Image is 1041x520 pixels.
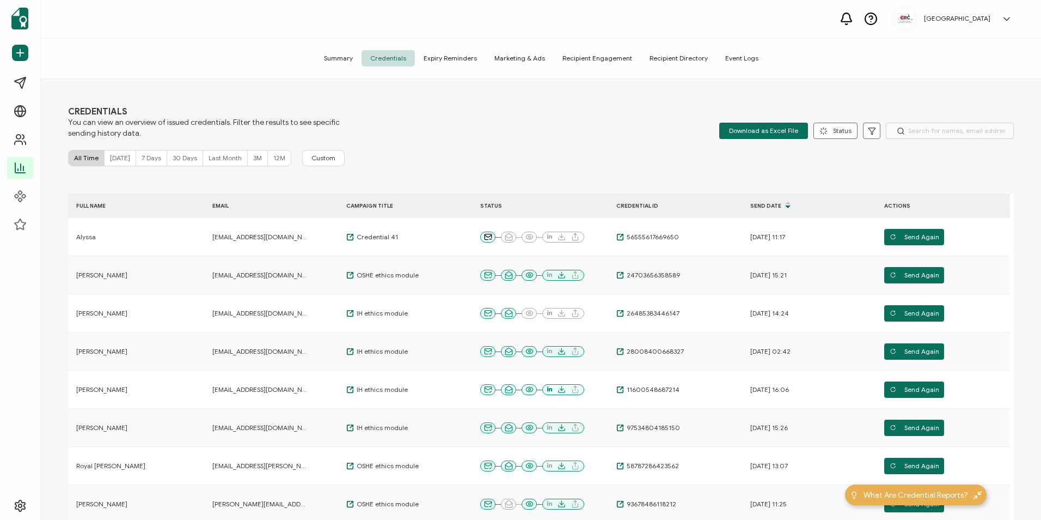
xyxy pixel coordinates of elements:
span: [PERSON_NAME] [76,271,127,280]
span: Last Month [209,154,242,162]
span: Send Again [890,229,939,245]
span: [PERSON_NAME] [76,424,127,432]
span: [EMAIL_ADDRESS][DOMAIN_NAME] [212,271,308,280]
button: Custom [302,150,345,166]
div: CAMPAIGN TITLE [338,199,447,212]
span: Send Again [890,458,939,474]
button: Send Again [884,458,944,474]
div: STATUS [472,199,608,212]
span: 93678486118212 [624,500,676,509]
span: Summary [315,50,362,66]
span: [PERSON_NAME][EMAIL_ADDRESS][PERSON_NAME][DOMAIN_NAME] [212,500,308,509]
span: You can view an overview of issued credentials. Filter the results to see specific sending histor... [68,117,340,139]
button: Send Again [884,343,944,360]
span: Recipient Engagement [554,50,641,66]
span: 26485383446147 [624,309,679,318]
span: Send Again [890,382,939,398]
div: CREDENTIAL ID [608,199,717,212]
img: minimize-icon.svg [973,491,982,499]
span: Send Again [890,267,939,283]
span: 56555617669650 [624,233,679,241]
span: [DATE] 13:07 [750,462,788,470]
span: [PERSON_NAME] [76,309,127,318]
span: IH ethics module [354,347,408,356]
a: 26485383446147 [616,309,679,318]
span: [EMAIL_ADDRESS][DOMAIN_NAME] [212,309,308,318]
span: [DATE] 11:25 [750,500,787,509]
div: EMAIL [204,199,313,212]
span: Alyssa [76,233,96,241]
span: [DATE] 16:06 [750,385,789,394]
button: Status [813,123,858,139]
button: Send Again [884,420,944,436]
span: Credentials [362,50,415,66]
h5: [GEOGRAPHIC_DATA] [924,15,990,22]
a: 11600548687214 [616,385,679,394]
span: [EMAIL_ADDRESS][DOMAIN_NAME] [212,424,308,432]
span: OSHE ethics module [354,271,419,280]
span: 3M [253,154,262,162]
span: Send Again [890,420,939,436]
span: [EMAIL_ADDRESS][DOMAIN_NAME] [212,347,308,356]
span: [DATE] [110,154,130,162]
span: [PERSON_NAME] [76,347,127,356]
button: Send Again [884,229,944,245]
button: Send Again [884,305,944,322]
div: Send Date [742,196,851,215]
span: [PERSON_NAME] [76,500,127,509]
span: 28008400668327 [624,347,684,356]
div: FULL NAME [68,199,177,212]
button: Download as Excel File [719,123,808,139]
span: Credential 41 [354,233,398,241]
span: 97534804185150 [624,424,680,432]
span: All Time [74,154,99,162]
span: Recipient Directory [641,50,717,66]
img: sertifier-logomark-colored.svg [11,8,28,29]
span: Send Again [890,305,939,322]
span: [PERSON_NAME] [76,385,127,394]
span: [EMAIL_ADDRESS][DOMAIN_NAME] [212,233,308,241]
span: 11600548687214 [624,385,679,394]
span: Royal [PERSON_NAME] [76,462,145,470]
a: 93678486118212 [616,500,676,509]
a: 28008400668327 [616,347,684,356]
iframe: Chat Widget [987,468,1041,520]
a: 24703656358589 [616,271,680,280]
span: 58787286423562 [624,462,679,470]
span: 24703656358589 [624,271,680,280]
span: IH ethics module [354,385,408,394]
img: f422738f-0422-4413-8966-d729465f66c9.jpg [897,11,913,27]
span: IH ethics module [354,309,408,318]
span: [EMAIL_ADDRESS][PERSON_NAME][DOMAIN_NAME] [212,462,308,470]
span: Expiry Reminders [415,50,486,66]
a: 97534804185150 [616,424,680,432]
span: [DATE] 02:42 [750,347,791,356]
span: Custom [311,154,335,162]
span: CREDENTIALS [68,106,340,117]
span: OSHE ethics module [354,500,419,509]
span: Event Logs [717,50,767,66]
span: IH ethics module [354,424,408,432]
div: ACTIONS [876,199,985,212]
span: OSHE ethics module [354,462,419,470]
span: 30 Days [173,154,197,162]
span: Marketing & Ads [486,50,554,66]
span: [EMAIL_ADDRESS][DOMAIN_NAME] [212,385,308,394]
span: [DATE] 15:26 [750,424,788,432]
a: 56555617669650 [616,233,679,241]
button: Send Again [884,267,944,283]
a: 58787286423562 [616,462,679,470]
span: [DATE] 14:24 [750,309,789,318]
span: Download as Excel File [729,123,798,139]
span: Send Again [890,343,939,360]
span: 7 Days [142,154,161,162]
span: What Are Credential Reports? [864,489,968,501]
input: Search for names, email addresses, and IDs [886,123,1014,139]
span: [DATE] 11:17 [750,233,785,241]
button: Send Again [884,382,944,398]
span: [DATE] 15:21 [750,271,787,280]
span: 12M [273,154,285,162]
